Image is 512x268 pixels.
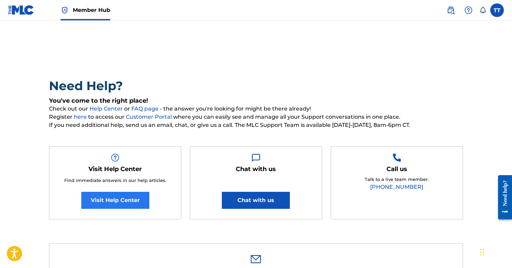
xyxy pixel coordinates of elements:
img: search [447,6,455,14]
img: 0ff00501b51b535a1dc6.svg [251,255,261,263]
h2: Need Help? [49,78,463,94]
a: Help Center [89,105,124,112]
div: Notifications [479,7,486,14]
h5: Call us [386,165,407,173]
img: Top Rightsholder [61,6,69,14]
span: Find immediate answers in our help articles. [64,178,166,183]
img: Help Box Image [252,153,260,162]
a: Customer Portal [126,114,173,120]
h5: You've come to the right place! [49,97,463,105]
h5: Visit Help Center [88,165,142,173]
div: Help [462,3,475,17]
img: MLC Logo [8,5,34,15]
iframe: Chat Widget [478,235,512,268]
iframe: Resource Center [493,169,512,225]
span: Register to access our where you can easily see and manage all your Support conversations in one ... [49,113,463,121]
a: [PHONE_NUMBER] [370,184,423,190]
a: Public Search [444,3,458,17]
div: Drag [480,242,484,263]
span: Check out our or - the answer you're looking for might be there already! [49,105,463,113]
img: Help Box Image [393,153,401,162]
span: Member Hub [73,6,110,14]
a: FAQ page [131,105,160,112]
span: If you need additional help, send us an email, chat, or give us a call. The MLC Support Team is a... [49,121,463,129]
a: Visit Help Center [81,192,149,209]
a: here [74,114,88,120]
button: Chat with us [222,192,290,209]
p: Talk to a live team member. [365,176,429,183]
img: help [464,6,473,14]
img: Help Box Image [111,153,119,162]
div: User Menu [490,3,504,17]
h5: Chat with us [236,165,276,173]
